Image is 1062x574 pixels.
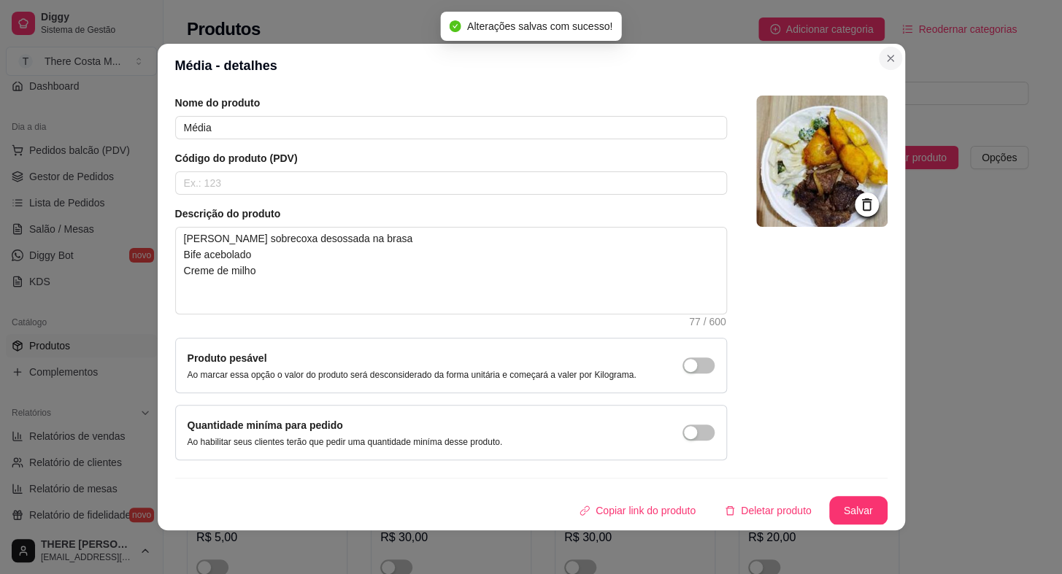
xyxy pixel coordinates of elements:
input: Ex.: 123 [175,171,727,195]
span: delete [725,505,735,516]
p: Ao marcar essa opção o valor do produto será desconsiderado da forma unitária e começará a valer ... [188,369,636,381]
span: Alterações salvas com sucesso! [467,20,612,32]
button: Copiar link do produto [568,496,707,525]
button: Salvar [829,496,888,525]
img: logo da loja [756,96,888,227]
header: Média - detalhes [158,44,905,88]
button: deleteDeletar produto [713,496,823,525]
article: Código do produto (PDV) [175,151,727,166]
article: Descrição do produto [175,206,727,221]
label: Quantidade miníma para pedido [188,419,343,431]
textarea: [PERSON_NAME] sobrecoxa desossada na brasa Bife acebolado Creme de milho [176,228,726,314]
article: Nome do produto [175,96,727,110]
input: Ex.: Hamburguer de costela [175,116,727,139]
label: Produto pesável [188,352,267,364]
span: check-circle [450,20,461,32]
p: Ao habilitar seus clientes terão que pedir uma quantidade miníma desse produto. [188,436,503,448]
button: Close [879,47,902,70]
